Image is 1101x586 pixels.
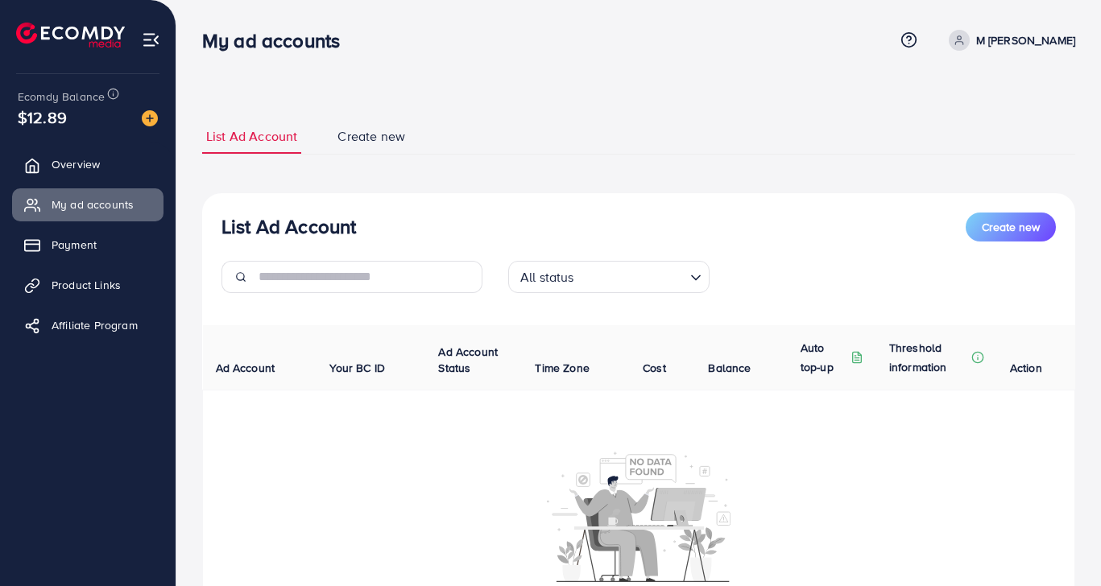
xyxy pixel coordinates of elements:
[142,110,158,126] img: image
[1033,514,1089,574] iframe: Chat
[982,219,1040,235] span: Create new
[579,262,684,289] input: Search for option
[52,277,121,293] span: Product Links
[206,127,297,146] span: List Ad Account
[942,30,1075,51] a: M [PERSON_NAME]
[508,261,710,293] div: Search for option
[12,188,163,221] a: My ad accounts
[708,360,751,376] span: Balance
[337,127,405,146] span: Create new
[517,266,577,289] span: All status
[801,338,847,377] p: Auto top-up
[142,31,160,49] img: menu
[52,196,134,213] span: My ad accounts
[202,29,353,52] h3: My ad accounts
[12,309,163,341] a: Affiliate Program
[1010,360,1042,376] span: Action
[216,360,275,376] span: Ad Account
[976,31,1075,50] p: M [PERSON_NAME]
[889,338,968,377] p: Threshold information
[643,360,666,376] span: Cost
[329,360,385,376] span: Your BC ID
[12,229,163,261] a: Payment
[438,344,498,376] span: Ad Account Status
[12,148,163,180] a: Overview
[535,360,589,376] span: Time Zone
[547,450,731,582] img: No account
[18,105,67,129] span: $12.89
[52,317,138,333] span: Affiliate Program
[18,89,105,105] span: Ecomdy Balance
[12,269,163,301] a: Product Links
[221,215,356,238] h3: List Ad Account
[52,237,97,253] span: Payment
[16,23,125,47] img: logo
[52,156,100,172] span: Overview
[966,213,1056,241] button: Create new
